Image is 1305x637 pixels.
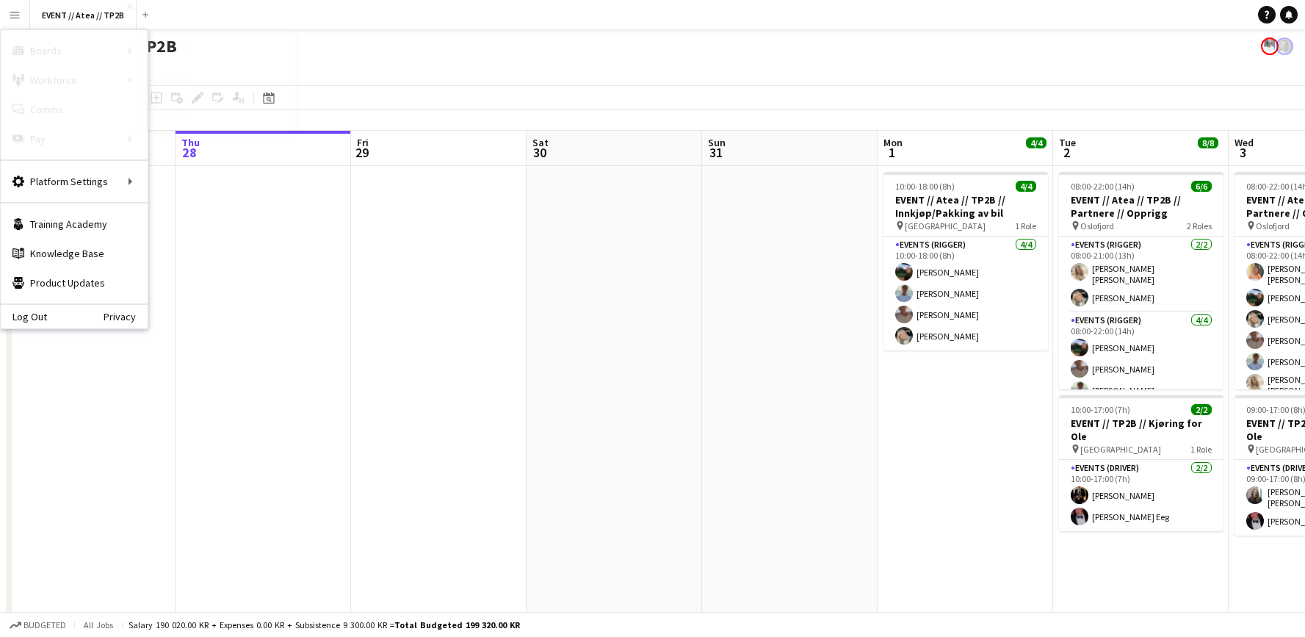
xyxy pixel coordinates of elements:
[1,95,148,124] a: Comms
[148,65,295,95] a: All jobs
[1234,136,1254,149] span: Wed
[883,193,1048,220] h3: EVENT // Atea // TP2B // Innkjøp/Pakking av bil
[1059,172,1223,389] app-job-card: 08:00-22:00 (14h)6/6EVENT // Atea // TP2B // Partnere // Opprigg Oslofjord2 RolesEvents (Rigger)2...
[1199,150,1221,161] div: 2 Jobs
[24,620,66,630] span: Budgeted
[1059,136,1076,149] span: Tue
[1190,444,1212,455] span: 1 Role
[1057,144,1076,161] span: 2
[1276,37,1293,55] app-user-avatar: Tarjei Tuv
[905,220,986,231] span: [GEOGRAPHIC_DATA]
[1198,137,1218,148] span: 8/8
[883,237,1048,350] app-card-role: Events (Rigger)4/410:00-18:00 (8h)[PERSON_NAME][PERSON_NAME][PERSON_NAME][PERSON_NAME]
[883,172,1048,350] app-job-card: 10:00-18:00 (8h)4/4EVENT // Atea // TP2B // Innkjøp/Pakking av bil [GEOGRAPHIC_DATA]1 RoleEvents ...
[1191,181,1212,192] span: 6/6
[1,65,148,95] div: Workforce
[1,36,148,65] div: Boards
[1059,193,1223,220] h3: EVENT // Atea // TP2B // Partnere // Opprigg
[883,136,903,149] span: Mon
[1,311,47,323] a: Log Out
[1027,150,1046,161] div: 1 Job
[1187,220,1212,231] span: 2 Roles
[881,144,903,161] span: 1
[1059,312,1223,431] app-card-role: Events (Rigger)4/408:00-22:00 (14h)[PERSON_NAME][PERSON_NAME][PERSON_NAME]
[81,619,116,630] span: All jobs
[1059,460,1223,531] app-card-role: Events (Driver)2/210:00-17:00 (7h)[PERSON_NAME][PERSON_NAME] Eeg
[1,167,148,196] div: Platform Settings
[1,268,148,298] a: Product Updates
[1071,404,1130,415] span: 10:00-17:00 (7h)
[104,311,148,323] a: Privacy
[7,617,68,633] button: Budgeted
[1016,181,1036,192] span: 4/4
[708,136,726,149] span: Sun
[148,36,295,65] a: Boards
[1191,404,1212,415] span: 2/2
[1,124,148,154] div: Pay
[394,619,520,630] span: Total Budgeted 199 320.00 KR
[532,136,549,149] span: Sat
[357,136,369,149] span: Fri
[1059,417,1223,443] h3: EVENT // TP2B // Kjøring for Ole
[355,144,369,161] span: 29
[148,95,295,124] a: Status
[1261,37,1279,55] app-user-avatar: Rikke Gustava Lysell
[1232,144,1254,161] span: 3
[179,144,200,161] span: 28
[895,181,955,192] span: 10:00-18:00 (8h)
[181,136,200,149] span: Thu
[1015,220,1036,231] span: 1 Role
[1256,220,1290,231] span: Oslofjord
[30,1,137,29] button: EVENT // Atea // TP2B
[1,239,148,268] a: Knowledge Base
[1,209,148,239] a: Training Academy
[530,144,549,161] span: 30
[1080,444,1161,455] span: [GEOGRAPHIC_DATA]
[1080,220,1114,231] span: Oslofjord
[1059,395,1223,531] app-job-card: 10:00-17:00 (7h)2/2EVENT // TP2B // Kjøring for Ole [GEOGRAPHIC_DATA]1 RoleEvents (Driver)2/210:0...
[1059,237,1223,312] app-card-role: Events (Rigger)2/208:00-21:00 (13h)[PERSON_NAME] [PERSON_NAME][PERSON_NAME]
[1071,181,1135,192] span: 08:00-22:00 (14h)
[706,144,726,161] span: 31
[1026,137,1046,148] span: 4/4
[129,619,520,630] div: Salary 190 020.00 KR + Expenses 0.00 KR + Subsistence 9 300.00 KR =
